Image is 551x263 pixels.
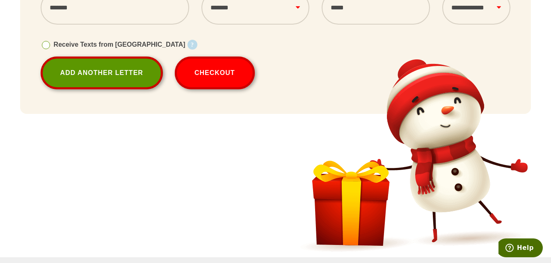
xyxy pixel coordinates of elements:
[295,55,531,255] img: Snowman
[41,57,163,89] a: Add Another Letter
[175,57,255,89] button: Checkout
[498,238,543,259] iframe: Opens a widget where you can find more information
[54,41,185,48] span: Receive Texts from [GEOGRAPHIC_DATA]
